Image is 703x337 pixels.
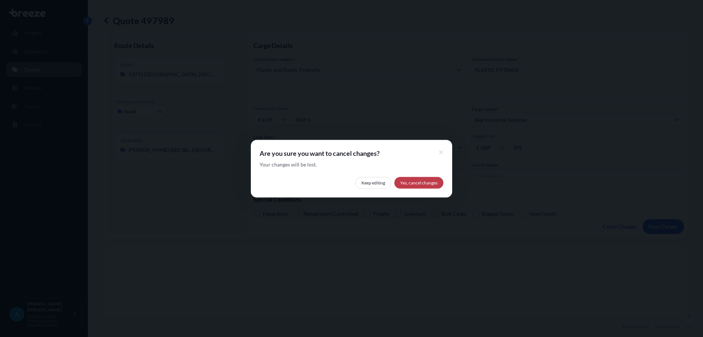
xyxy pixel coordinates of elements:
[394,177,443,188] button: Yes, cancel changes
[260,161,317,168] span: Your changes will be lost.
[355,177,391,188] button: Keep editing
[260,149,443,157] span: Are you sure you want to cancel changes?
[361,179,385,186] span: Keep editing
[400,179,438,186] span: Yes, cancel changes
